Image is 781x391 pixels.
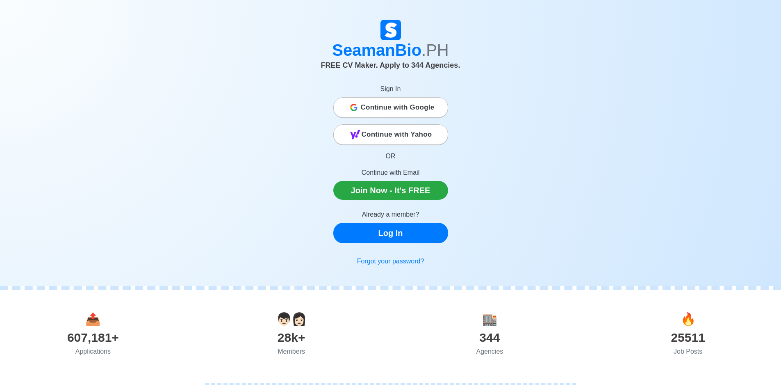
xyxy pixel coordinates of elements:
button: Continue with Google [333,97,448,118]
span: Continue with Google [361,99,435,116]
span: Continue with Yahoo [362,126,432,143]
p: Already a member? [333,210,448,220]
span: agencies [482,312,497,326]
span: .PH [421,41,449,59]
a: Log In [333,223,448,243]
span: jobs [681,312,696,326]
div: Members [192,347,391,357]
a: Join Now - It's FREE [333,181,448,200]
button: Continue with Yahoo [333,124,448,145]
img: Logo [380,20,401,40]
span: applications [85,312,100,326]
span: FREE CV Maker. Apply to 344 Agencies. [321,61,460,69]
a: Forgot your password? [333,253,448,270]
u: Forgot your password? [357,258,424,265]
p: Sign In [333,84,448,94]
h1: SeamanBio [163,40,618,60]
div: 28k+ [192,328,391,347]
span: users [276,312,307,326]
div: Agencies [391,347,589,357]
div: 344 [391,328,589,347]
p: OR [333,151,448,161]
p: Continue with Email [333,168,448,178]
